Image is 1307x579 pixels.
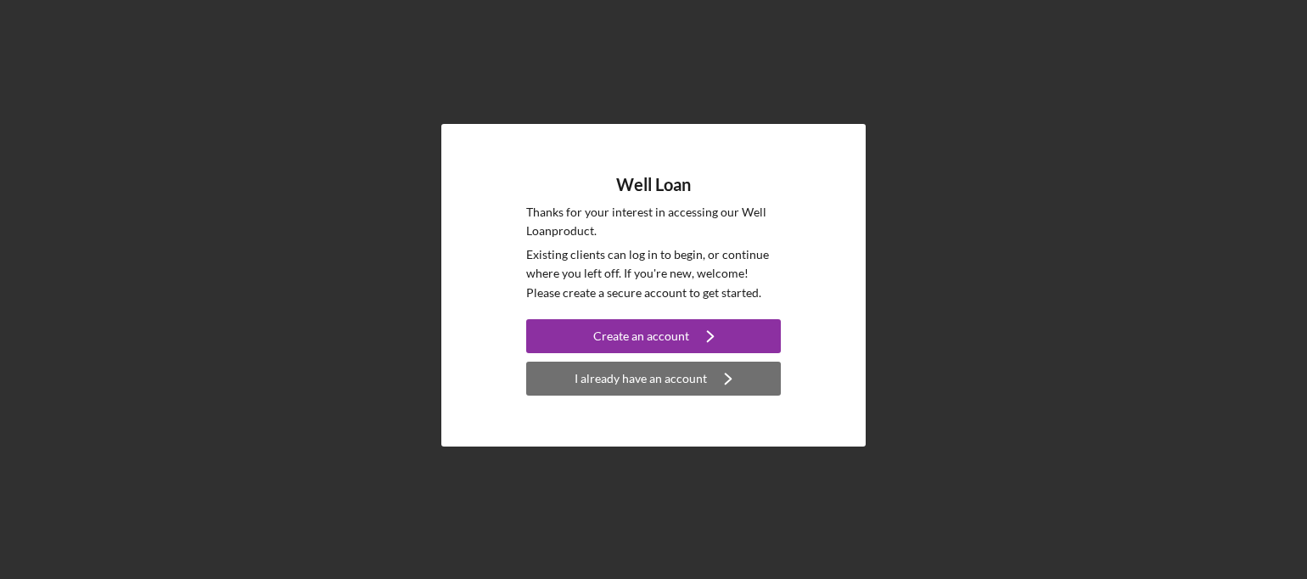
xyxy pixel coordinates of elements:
p: Existing clients can log in to begin, or continue where you left off. If you're new, welcome! Ple... [526,245,781,302]
div: Create an account [593,319,689,353]
button: I already have an account [526,362,781,396]
button: Create an account [526,319,781,353]
div: I already have an account [575,362,707,396]
h4: Well Loan [616,175,691,194]
p: Thanks for your interest in accessing our Well Loan product. [526,203,781,241]
a: Create an account [526,319,781,357]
